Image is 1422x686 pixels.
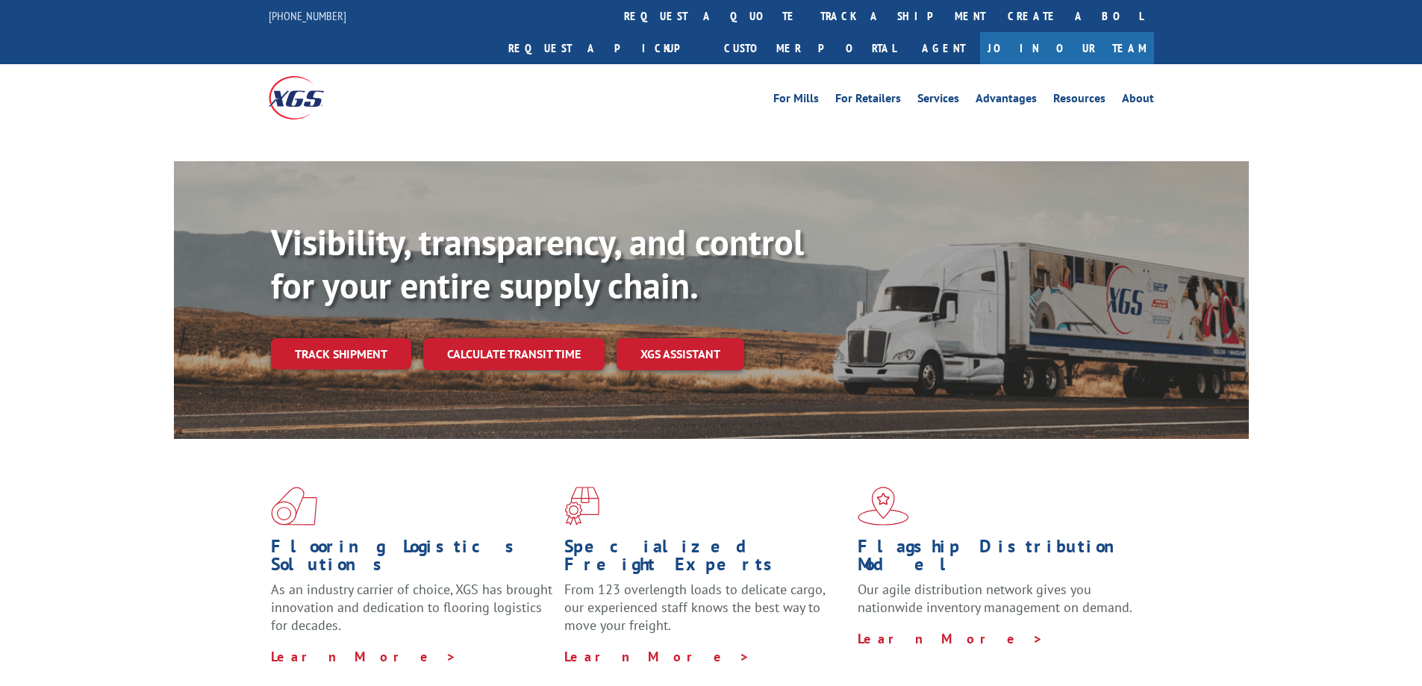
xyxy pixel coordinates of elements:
[773,93,819,109] a: For Mills
[271,338,411,369] a: Track shipment
[269,8,346,23] a: [PHONE_NUMBER]
[1122,93,1154,109] a: About
[423,338,605,370] a: Calculate transit time
[980,32,1154,64] a: Join Our Team
[858,630,1044,647] a: Learn More >
[271,219,804,308] b: Visibility, transparency, and control for your entire supply chain.
[271,581,552,634] span: As an industry carrier of choice, XGS has brought innovation and dedication to flooring logistics...
[617,338,744,370] a: XGS ASSISTANT
[564,487,599,526] img: xgs-icon-focused-on-flooring-red
[907,32,980,64] a: Agent
[564,648,750,665] a: Learn More >
[271,537,553,581] h1: Flooring Logistics Solutions
[976,93,1037,109] a: Advantages
[271,648,457,665] a: Learn More >
[917,93,959,109] a: Services
[1053,93,1106,109] a: Resources
[713,32,907,64] a: Customer Portal
[564,537,846,581] h1: Specialized Freight Experts
[835,93,901,109] a: For Retailers
[564,581,846,647] p: From 123 overlength loads to delicate cargo, our experienced staff knows the best way to move you...
[858,537,1140,581] h1: Flagship Distribution Model
[858,487,909,526] img: xgs-icon-flagship-distribution-model-red
[271,487,317,526] img: xgs-icon-total-supply-chain-intelligence-red
[858,581,1132,616] span: Our agile distribution network gives you nationwide inventory management on demand.
[497,32,713,64] a: Request a pickup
